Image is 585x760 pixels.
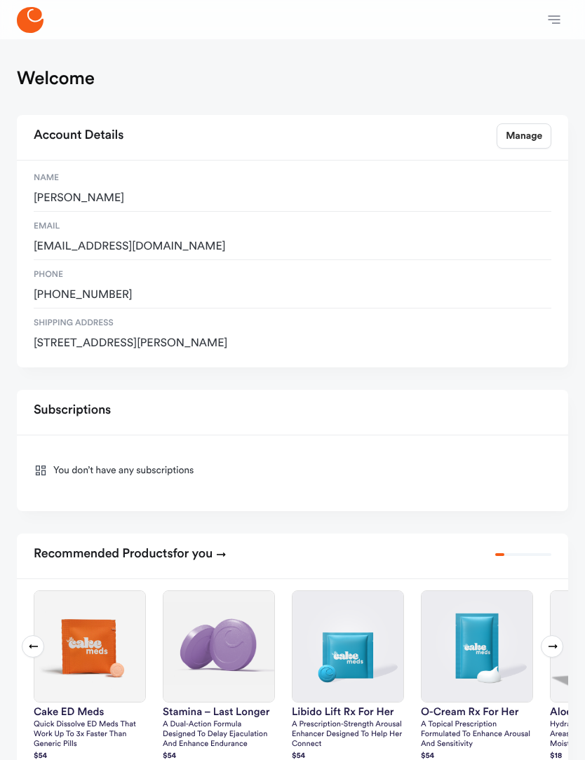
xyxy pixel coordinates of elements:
[163,752,176,760] strong: $ 54
[34,398,111,423] h2: Subscriptions
[34,720,146,749] p: Quick dissolve ED Meds that work up to 3x faster than generic pills
[173,548,213,560] span: for you
[34,269,551,281] span: Phone
[34,220,551,233] span: Email
[34,752,47,760] strong: $ 54
[421,752,434,760] strong: $ 54
[34,591,145,702] img: Cake ED Meds
[34,123,123,149] h2: Account Details
[497,123,551,149] a: Manage
[34,240,551,254] span: traciayer@bellsouth.net
[34,288,551,302] span: [PHONE_NUMBER]
[292,720,404,749] p: A prescription-strength arousal enhancer designed to help her connect
[34,447,551,500] div: You don’t have any subscriptions
[17,67,95,90] h1: Welcome
[550,752,562,760] strong: $ 18
[292,707,404,717] h3: Libido Lift Rx For Her
[421,720,533,749] p: A topical prescription formulated to enhance arousal and sensitivity
[34,337,551,351] span: 5483 State Route 136 East, Calhoun, US, 42327
[422,591,532,702] img: O-Cream Rx for Her
[34,542,227,567] h2: Recommended Products
[34,707,146,717] h3: Cake ED Meds
[292,591,403,702] img: Libido Lift Rx For Her
[163,720,275,749] p: A dual-action formula designed to delay ejaculation and enhance endurance
[34,317,551,330] span: Shipping Address
[34,191,551,205] span: [PERSON_NAME]
[163,591,274,702] img: Stamina – Last Longer
[163,707,275,717] h3: Stamina – Last Longer
[292,752,305,760] strong: $ 54
[34,172,551,184] span: Name
[421,707,533,717] h3: O-Cream Rx for Her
